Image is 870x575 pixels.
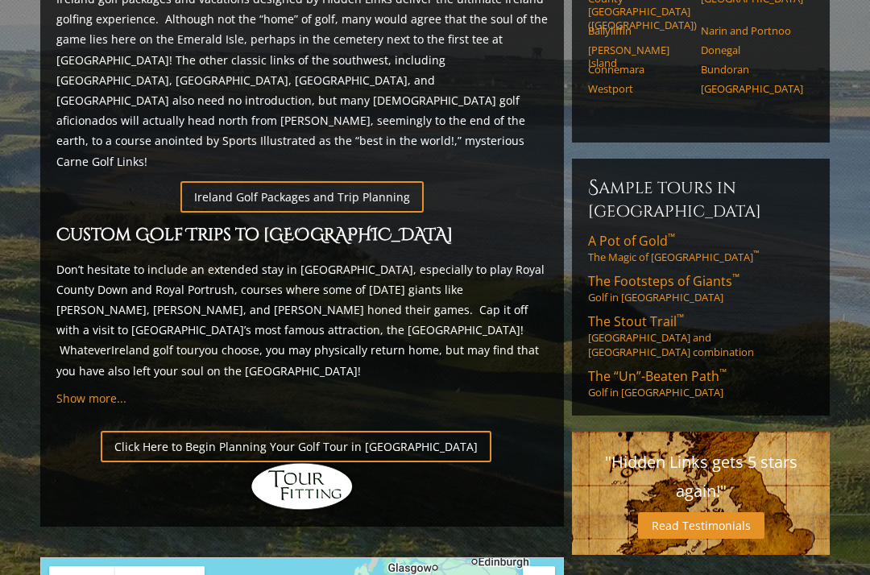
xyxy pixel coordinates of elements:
a: Show more... [56,391,126,406]
a: Connemara [588,63,690,76]
a: Read Testimonials [638,512,764,539]
sup: ™ [753,249,759,259]
h6: Sample Tours in [GEOGRAPHIC_DATA] [588,175,814,222]
a: Westport [588,82,690,95]
sup: ™ [732,271,739,284]
a: [PERSON_NAME] Island [588,43,690,70]
a: Ballyliffin [588,24,690,37]
a: Ireland golf tour [111,342,199,358]
a: Donegal [701,43,803,56]
sup: ™ [668,230,675,244]
p: "Hidden Links gets 5 stars again!" [588,448,814,506]
img: Hidden Links [250,462,354,511]
a: Bundoran [701,63,803,76]
a: A Pot of Gold™The Magic of [GEOGRAPHIC_DATA]™ [588,232,814,264]
a: Click Here to Begin Planning Your Golf Tour in [GEOGRAPHIC_DATA] [101,431,491,462]
span: The Footsteps of Giants [588,272,739,290]
span: The “Un”-Beaten Path [588,367,727,385]
a: The Stout Trail™[GEOGRAPHIC_DATA] and [GEOGRAPHIC_DATA] combination [588,312,814,359]
a: The Footsteps of Giants™Golf in [GEOGRAPHIC_DATA] [588,272,814,304]
span: A Pot of Gold [588,232,675,250]
a: Narin and Portnoo [701,24,803,37]
sup: ™ [677,311,684,325]
a: The “Un”-Beaten Path™Golf in [GEOGRAPHIC_DATA] [588,367,814,399]
h2: Custom Golf Trips to [GEOGRAPHIC_DATA] [56,222,548,250]
a: Ireland Golf Packages and Trip Planning [180,181,424,213]
a: [GEOGRAPHIC_DATA] [701,82,803,95]
span: The Stout Trail [588,312,684,330]
p: Don’t hesitate to include an extended stay in [GEOGRAPHIC_DATA], especially to play Royal County ... [56,259,548,381]
sup: ™ [719,366,727,379]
